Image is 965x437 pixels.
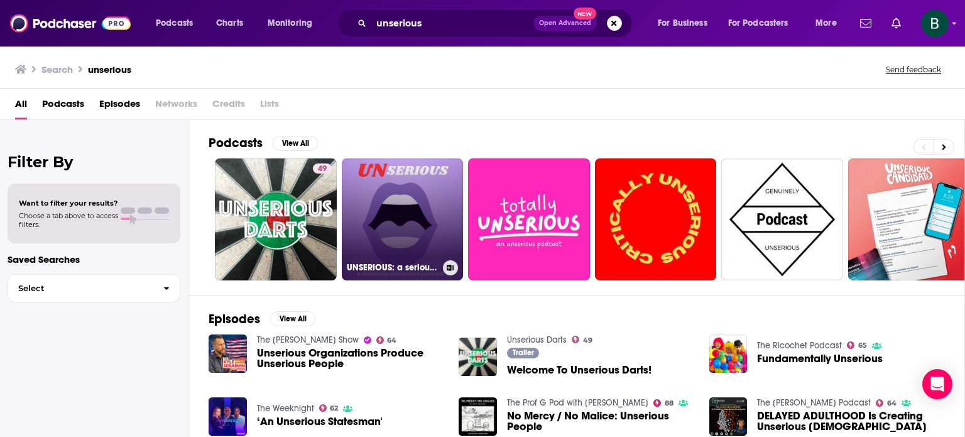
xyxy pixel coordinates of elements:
span: Select [8,284,153,292]
span: 64 [887,401,897,406]
button: open menu [720,13,807,33]
a: 49 [313,163,332,174]
span: Trailer [513,349,534,357]
a: Show notifications dropdown [886,13,906,34]
button: Open AdvancedNew [533,16,597,31]
span: 49 [583,338,592,343]
button: View All [273,136,318,151]
div: Search podcasts, credits, & more... [349,9,645,38]
img: Unserious Organizations Produce Unserious People [209,335,247,373]
button: open menu [649,13,723,33]
button: Select [8,274,180,302]
img: Fundamentally Unserious [709,335,748,373]
a: Episodes [99,94,140,119]
a: Unserious Darts [507,335,567,345]
span: Open Advanced [539,20,591,26]
a: The Weeknight [257,403,314,414]
span: Credits [212,94,245,119]
a: PodcastsView All [209,135,318,151]
img: ‘An Unserious Statesman' [209,397,247,436]
h2: Podcasts [209,135,263,151]
img: No Mercy / No Malice: Unserious People [459,397,497,436]
h3: unserious [88,64,131,75]
span: Want to filter your results? [19,199,118,207]
a: 88 [653,399,673,407]
input: Search podcasts, credits, & more... [371,13,533,33]
a: The Kyle Seraphin Show [257,335,359,345]
span: More [815,14,837,32]
span: Lists [260,94,279,119]
a: 62 [319,404,339,412]
a: EpisodesView All [209,311,315,327]
span: 64 [387,338,396,343]
button: Show profile menu [921,9,949,37]
a: Show notifications dropdown [855,13,876,34]
span: Podcasts [156,14,193,32]
span: Logged in as betsy46033 [921,9,949,37]
span: 65 [858,343,867,348]
button: View All [270,311,315,326]
a: Fundamentally Unserious [757,353,883,364]
span: Choose a tab above to access filters. [19,211,118,229]
button: open menu [259,13,329,33]
a: DELAYED ADULTHOOD Is Creating Unserious Americans [757,411,944,432]
a: Podcasts [42,94,84,119]
a: UNSERIOUS: a seriously unserious podcast [342,158,464,280]
h2: Filter By [8,153,180,171]
span: New [574,8,596,19]
a: Unserious Organizations Produce Unserious People [257,348,444,369]
img: Podchaser - Follow, Share and Rate Podcasts [10,11,131,35]
span: Charts [216,14,243,32]
h3: UNSERIOUS: a seriously unserious podcast [347,262,438,273]
h3: Search [41,64,73,75]
p: Saved Searches [8,253,180,265]
img: DELAYED ADULTHOOD Is Creating Unserious Americans [709,397,748,436]
a: The Carl Jackson Podcast [757,397,871,408]
a: The Ricochet Podcast [757,340,842,351]
span: 88 [665,401,673,406]
a: No Mercy / No Malice: Unserious People [507,411,694,432]
img: Welcome To Unserious Darts! [459,338,497,376]
span: For Podcasters [728,14,788,32]
a: 49 [572,336,592,343]
span: Networks [155,94,197,119]
span: DELAYED ADULTHOOD Is Creating Unserious [DEMOGRAPHIC_DATA] [757,411,944,432]
div: Open Intercom Messenger [922,369,952,399]
button: Send feedback [882,64,945,75]
span: 49 [318,163,327,175]
a: 64 [876,399,897,407]
a: Charts [208,13,251,33]
a: The Prof G Pod with Scott Galloway [507,397,648,408]
button: open menu [147,13,209,33]
span: Monitoring [268,14,312,32]
a: 49 [215,158,337,280]
a: All [15,94,27,119]
a: 64 [376,336,397,344]
a: 65 [847,341,867,349]
a: Welcome To Unserious Darts! [507,365,652,375]
button: open menu [807,13,853,33]
span: For Business [658,14,707,32]
img: User Profile [921,9,949,37]
span: 62 [330,406,338,411]
h2: Episodes [209,311,260,327]
a: ‘An Unserious Statesman' [257,416,382,427]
